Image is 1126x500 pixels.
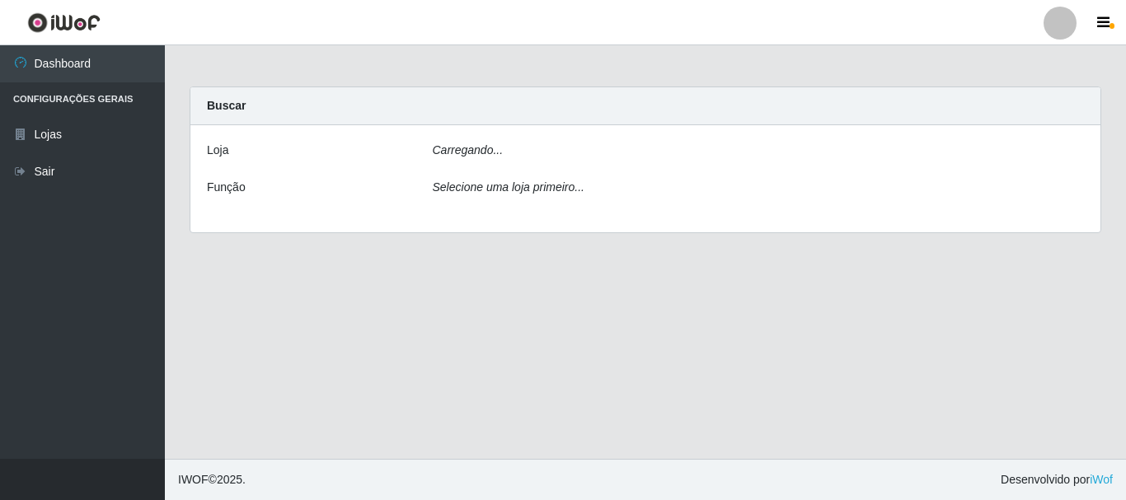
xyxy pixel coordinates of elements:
[207,99,246,112] strong: Buscar
[178,471,246,488] span: © 2025 .
[433,143,504,157] i: Carregando...
[433,180,584,194] i: Selecione uma loja primeiro...
[1090,473,1113,486] a: iWof
[1001,471,1113,488] span: Desenvolvido por
[207,179,246,196] label: Função
[178,473,209,486] span: IWOF
[207,142,228,159] label: Loja
[27,12,101,33] img: CoreUI Logo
